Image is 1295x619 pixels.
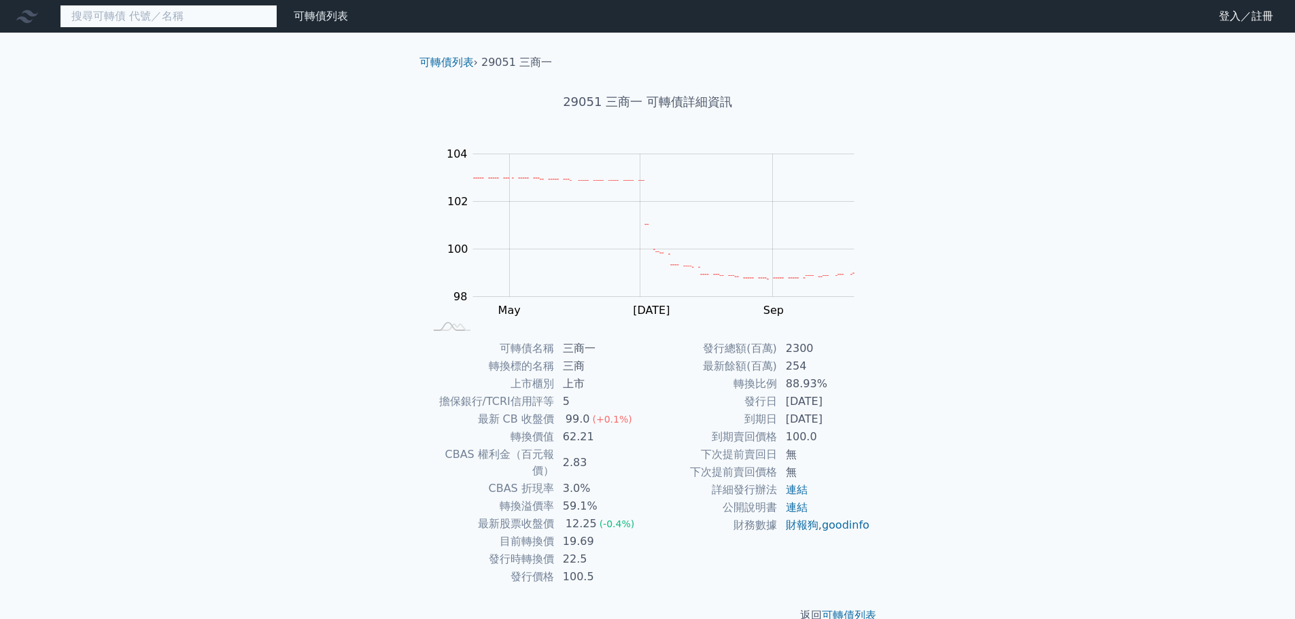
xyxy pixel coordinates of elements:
[555,428,648,446] td: 62.21
[648,463,778,481] td: 下次提前賣回價格
[440,147,875,317] g: Chart
[425,550,555,568] td: 發行時轉換價
[425,533,555,550] td: 目前轉換價
[786,518,818,531] a: 財報狗
[453,290,467,303] tspan: 98
[778,446,871,463] td: 無
[425,568,555,586] td: 發行價格
[648,428,778,446] td: 到期賣回價格
[425,393,555,410] td: 擔保銀行/TCRI信用評等
[447,195,468,208] tspan: 102
[648,481,778,499] td: 詳細發行辦法
[425,375,555,393] td: 上市櫃別
[425,515,555,533] td: 最新股票收盤價
[600,518,635,529] span: (-0.4%)
[648,393,778,410] td: 發行日
[473,178,854,279] g: Series
[648,499,778,516] td: 公開說明書
[648,375,778,393] td: 轉換比例
[555,446,648,480] td: 2.83
[425,428,555,446] td: 轉換價值
[648,340,778,357] td: 發行總額(百萬)
[555,357,648,375] td: 三商
[786,483,808,496] a: 連結
[633,304,670,317] tspan: [DATE]
[555,533,648,550] td: 19.69
[555,497,648,515] td: 59.1%
[419,56,474,69] a: 可轉債列表
[409,92,887,111] h1: 29051 三商一 可轉債詳細資訊
[778,393,871,410] td: [DATE]
[763,304,784,317] tspan: Sep
[498,304,521,317] tspan: May
[648,357,778,375] td: 最新餘額(百萬)
[447,147,468,160] tspan: 104
[555,393,648,410] td: 5
[419,54,478,71] li: ›
[555,480,648,497] td: 3.0%
[447,243,468,255] tspan: 100
[425,357,555,375] td: 轉換標的名稱
[555,550,648,568] td: 22.5
[294,10,348,22] a: 可轉債列表
[425,446,555,480] td: CBAS 權利金（百元報價）
[481,54,552,71] li: 29051 三商一
[778,516,871,534] td: ,
[592,414,632,425] span: (+0.1%)
[778,410,871,428] td: [DATE]
[555,340,648,357] td: 三商一
[60,5,277,28] input: 搜尋可轉債 代號／名稱
[778,340,871,357] td: 2300
[778,428,871,446] td: 100.0
[563,411,593,427] div: 99.0
[563,516,600,532] div: 12.25
[648,446,778,463] td: 下次提前賣回日
[778,463,871,481] td: 無
[648,410,778,428] td: 到期日
[555,375,648,393] td: 上市
[778,375,871,393] td: 88.93%
[1227,554,1295,619] iframe: Chat Widget
[778,357,871,375] td: 254
[648,516,778,534] td: 財務數據
[425,340,555,357] td: 可轉債名稱
[822,518,869,531] a: goodinfo
[1227,554,1295,619] div: 聊天小工具
[425,480,555,497] td: CBAS 折現率
[425,410,555,428] td: 最新 CB 收盤價
[425,497,555,515] td: 轉換溢價率
[786,501,808,514] a: 連結
[1208,5,1284,27] a: 登入／註冊
[555,568,648,586] td: 100.5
